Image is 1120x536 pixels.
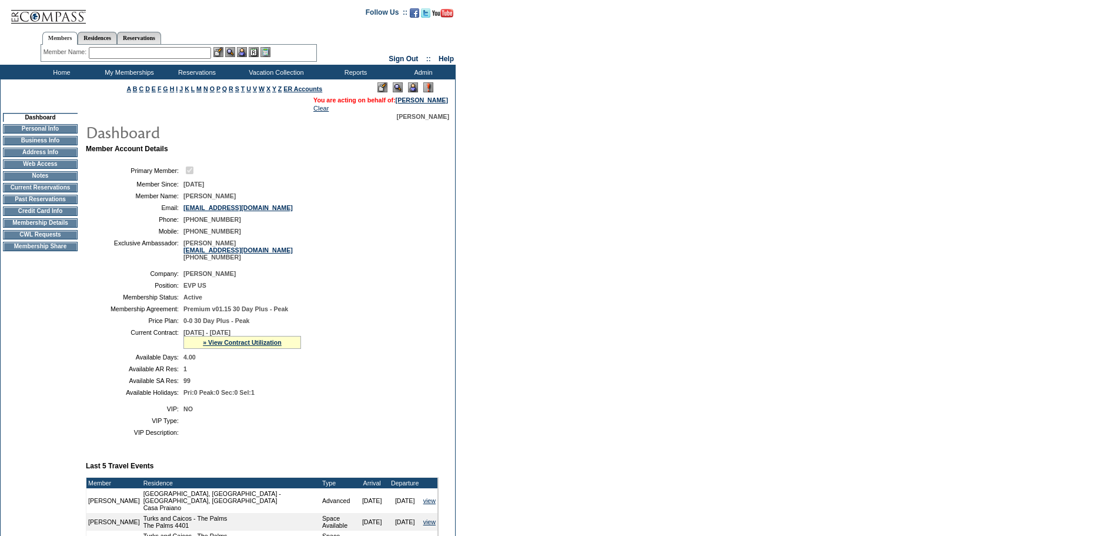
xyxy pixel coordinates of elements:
td: Available Days: [91,354,179,361]
span: [PHONE_NUMBER] [183,228,241,235]
a: K [185,85,189,92]
a: L [191,85,195,92]
td: [DATE] [356,488,389,513]
td: [PERSON_NAME] [86,488,142,513]
a: Follow us on Twitter [421,12,430,19]
td: [DATE] [356,513,389,531]
td: Primary Member: [91,165,179,176]
td: Available Holidays: [91,389,179,396]
a: X [266,85,270,92]
a: D [145,85,150,92]
td: Phone: [91,216,179,223]
td: Business Info [3,136,78,145]
td: Advanced [320,488,356,513]
a: E [152,85,156,92]
div: Member Name: [44,47,89,57]
img: b_calculator.gif [260,47,270,57]
td: [PERSON_NAME] [86,513,142,531]
td: Notes [3,171,78,181]
td: VIP: [91,405,179,412]
td: Type [320,478,356,488]
td: My Memberships [94,65,162,79]
td: Exclusive Ambassador: [91,239,179,261]
a: F [158,85,162,92]
a: » View Contract Utilization [203,339,282,346]
a: I [176,85,178,92]
td: Personal Info [3,124,78,134]
td: Vacation Collection [229,65,320,79]
img: Become our fan on Facebook [410,8,419,18]
td: CWL Requests [3,230,78,239]
img: Reservations [249,47,259,57]
td: VIP Description: [91,429,179,436]
a: ER Accounts [283,85,322,92]
a: U [246,85,251,92]
td: [GEOGRAPHIC_DATA], [GEOGRAPHIC_DATA] - [GEOGRAPHIC_DATA], [GEOGRAPHIC_DATA] Casa Praiano [142,488,320,513]
img: Edit Mode [377,82,387,92]
span: You are acting on behalf of: [313,96,448,104]
span: Active [183,294,202,301]
a: O [210,85,215,92]
img: pgTtlDashboard.gif [85,120,320,144]
b: Last 5 Travel Events [86,462,153,470]
a: P [216,85,220,92]
img: View [225,47,235,57]
td: Arrival [356,478,389,488]
a: Become our fan on Facebook [410,12,419,19]
img: Follow us on Twitter [421,8,430,18]
a: S [235,85,239,92]
td: Dashboard [3,113,78,122]
a: T [241,85,245,92]
td: Web Access [3,159,78,169]
a: R [229,85,233,92]
td: Membership Status: [91,294,179,301]
a: Members [42,32,78,45]
td: Address Info [3,148,78,157]
a: Clear [313,105,329,112]
span: [DATE] - [DATE] [183,329,230,336]
td: Email: [91,204,179,211]
span: [PERSON_NAME] [397,113,449,120]
td: Residence [142,478,320,488]
a: J [179,85,183,92]
a: V [253,85,257,92]
img: View Mode [393,82,403,92]
span: :: [426,55,431,63]
span: 1 [183,365,187,372]
td: Credit Card Info [3,207,78,216]
a: A [127,85,131,92]
td: [DATE] [389,513,422,531]
span: EVP US [183,282,206,289]
td: Position: [91,282,179,289]
td: Available AR Res: [91,365,179,372]
span: 0-0 30 Day Plus - Peak [183,317,250,324]
span: [PERSON_NAME] [183,192,236,199]
td: Reservations [162,65,229,79]
td: Space Available [320,513,356,531]
span: [PHONE_NUMBER] [183,216,241,223]
td: Member [86,478,142,488]
td: Available SA Res: [91,377,179,384]
img: Impersonate [408,82,418,92]
td: VIP Type: [91,417,179,424]
td: Admin [388,65,456,79]
a: Sign Out [389,55,418,63]
a: G [163,85,168,92]
span: Premium v01.15 30 Day Plus - Peak [183,305,288,312]
span: 4.00 [183,354,196,361]
a: [EMAIL_ADDRESS][DOMAIN_NAME] [183,204,293,211]
a: [EMAIL_ADDRESS][DOMAIN_NAME] [183,247,293,254]
a: Reservations [117,32,161,44]
span: [PERSON_NAME] [183,270,236,277]
td: Follow Us :: [366,7,407,21]
td: Member Since: [91,181,179,188]
a: Z [278,85,282,92]
td: Current Contract: [91,329,179,349]
b: Member Account Details [86,145,168,153]
span: NO [183,405,193,412]
a: N [203,85,208,92]
a: Residences [78,32,117,44]
a: view [423,497,436,504]
td: Member Name: [91,192,179,199]
td: Membership Share [3,242,78,251]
